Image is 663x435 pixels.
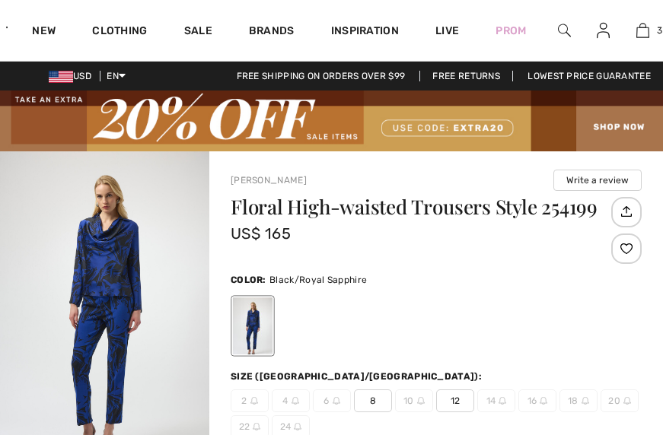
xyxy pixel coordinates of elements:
[249,24,295,40] a: Brands
[585,21,622,40] a: Sign In
[477,389,515,412] span: 14
[231,370,485,383] div: Size ([GEOGRAPHIC_DATA]/[GEOGRAPHIC_DATA]):
[499,397,506,405] img: ring-m.svg
[272,389,310,412] span: 4
[623,397,631,405] img: ring-m.svg
[231,175,307,186] a: [PERSON_NAME]
[107,71,126,81] span: EN
[435,23,459,39] a: Live
[225,71,418,81] a: Free shipping on orders over $99
[292,397,299,405] img: ring-m.svg
[614,198,639,224] img: Share
[636,21,649,40] img: My Bag
[558,21,571,40] img: search the website
[231,389,269,412] span: 2
[32,24,56,40] a: New
[597,21,610,40] img: My Info
[231,197,607,217] h1: Floral High-waisted Trousers Style 254199
[294,423,301,430] img: ring-m.svg
[231,224,291,243] span: US$ 165
[395,389,433,412] span: 10
[6,12,8,43] img: 1ère Avenue
[92,24,147,40] a: Clothing
[623,21,662,40] a: 3
[582,397,589,405] img: ring-m.svg
[331,24,399,40] span: Inspiration
[553,170,642,191] button: Write a review
[313,389,351,412] span: 6
[601,389,639,412] span: 20
[540,397,547,405] img: ring-m.svg
[436,389,474,412] span: 12
[515,71,663,81] a: Lowest Price Guarantee
[496,23,526,39] a: Prom
[233,297,273,354] div: Black/Royal Sapphire
[354,389,392,412] span: 8
[49,71,73,83] img: US Dollar
[49,71,97,81] span: USD
[250,397,258,405] img: ring-m.svg
[231,275,266,285] span: Color:
[419,71,513,81] a: Free Returns
[417,397,425,405] img: ring-m.svg
[184,24,212,40] a: Sale
[518,389,556,412] span: 16
[559,389,598,412] span: 18
[269,275,367,285] span: Black/Royal Sapphire
[657,24,662,37] span: 3
[333,397,340,405] img: ring-m.svg
[253,423,260,430] img: ring-m.svg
